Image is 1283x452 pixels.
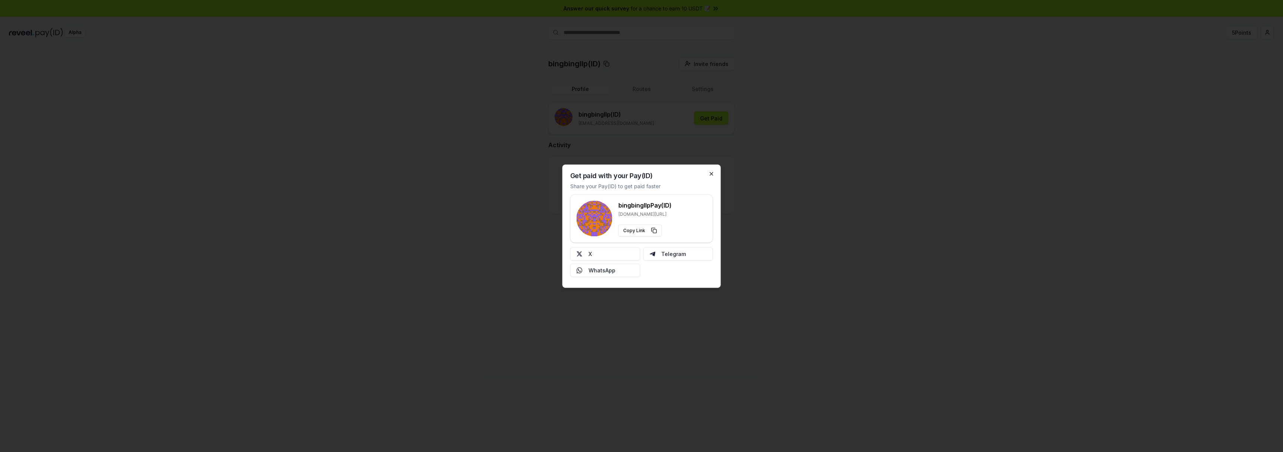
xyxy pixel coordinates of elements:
[577,267,583,273] img: Whatsapp
[570,247,640,260] button: X
[649,251,655,257] img: Telegram
[570,172,653,179] h2: Get paid with your Pay(ID)
[570,182,661,190] p: Share your Pay(ID) to get paid faster
[570,263,640,277] button: WhatsApp
[577,251,583,257] img: X
[618,211,672,217] p: [DOMAIN_NAME][URL]
[618,200,672,209] h3: bingbingllp Pay(ID)
[643,247,713,260] button: Telegram
[618,224,662,236] button: Copy Link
